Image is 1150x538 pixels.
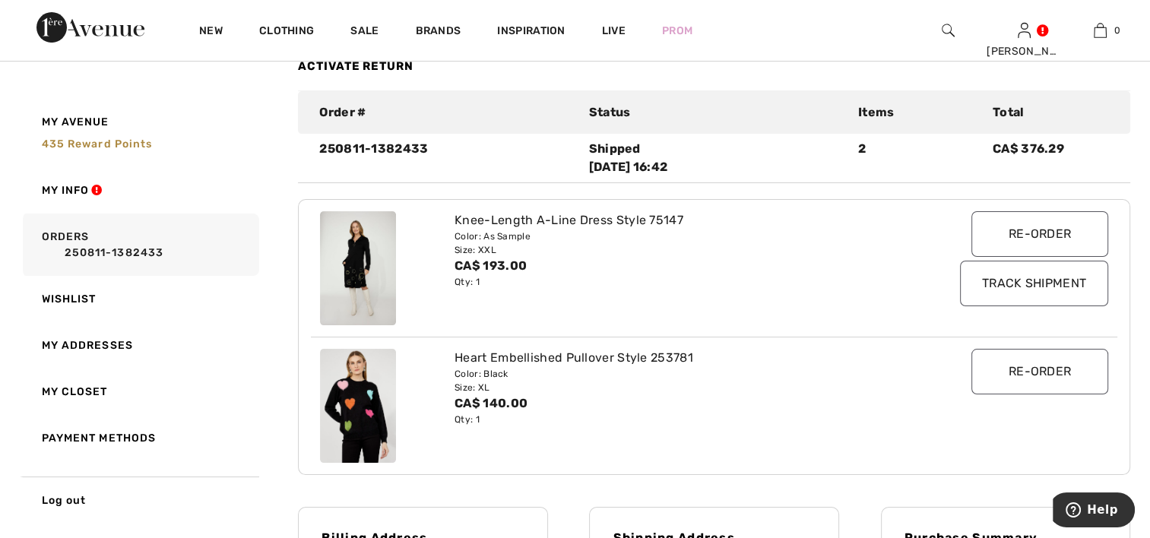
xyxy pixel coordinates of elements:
div: CA$ 140.00 [455,394,907,413]
div: Size: XXL [455,243,907,257]
div: Size: XL [455,381,907,394]
input: Re-order [971,211,1108,257]
a: Orders [20,214,259,276]
a: Activate Return [298,59,413,73]
a: Wishlist [20,276,259,322]
div: [PERSON_NAME] [987,43,1061,59]
a: 250811-1382433 [42,245,255,261]
input: Track Shipment [960,261,1108,306]
a: Payment Methods [20,415,259,461]
div: Color: Black [455,367,907,381]
div: Color: As Sample [455,229,907,243]
div: 2 [849,140,984,176]
a: Sign In [1018,23,1031,37]
img: frank-lyman-sweaters-cardigans-black_6281253781_4_2689_search.jpg [320,349,396,463]
div: 250811-1382433 [310,140,579,176]
span: 435 Reward points [42,138,153,150]
img: 1ère Avenue [36,12,144,43]
span: 0 [1114,24,1120,37]
div: Order # [310,103,579,122]
a: Clothing [259,24,314,40]
img: My Info [1018,21,1031,40]
iframe: Opens a widget where you can find more information [1053,492,1135,530]
div: CA$ 376.29 [984,140,1118,176]
a: My Closet [20,369,259,415]
input: Re-order [971,349,1108,394]
a: Sale [350,24,379,40]
a: My Addresses [20,322,259,369]
span: My Avenue [42,114,109,130]
div: CA$ 193.00 [455,257,907,275]
img: My Bag [1094,21,1107,40]
div: Knee-Length A-Line Dress Style 75147 [455,211,907,229]
a: Live [602,23,626,39]
div: Qty: 1 [455,275,907,289]
a: New [199,24,223,40]
span: Inspiration [497,24,565,40]
div: Status [580,103,849,122]
a: 0 [1063,21,1137,40]
div: Heart Embellished Pullover Style 253781 [455,349,907,367]
a: Log out [20,476,259,524]
div: Qty: 1 [455,413,907,426]
div: Shipped [DATE] 16:42 [589,140,840,176]
img: dolcezza-dresses-jumpsuits-as-sample_75147_4_6399_search.jpg [320,211,396,325]
a: Prom [662,23,692,39]
div: Items [849,103,984,122]
a: Brands [416,24,461,40]
div: Total [984,103,1118,122]
img: search the website [942,21,955,40]
a: My Info [20,167,259,214]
